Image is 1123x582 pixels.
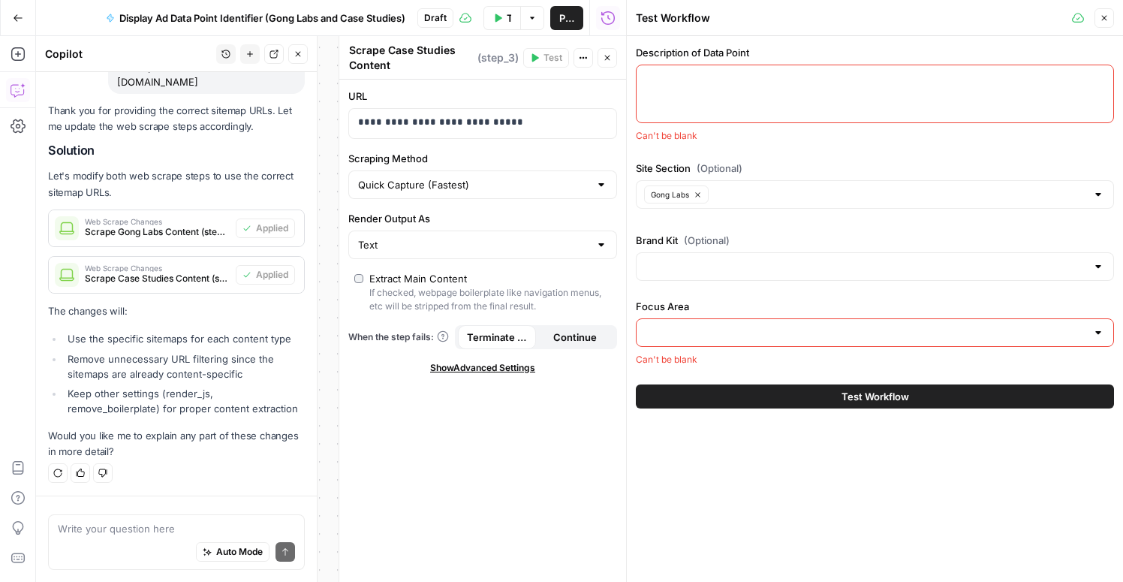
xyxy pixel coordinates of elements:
span: Terminate Workflow [467,330,527,345]
label: Render Output As [348,211,617,226]
button: Applied [236,265,295,285]
span: Test [543,51,562,65]
span: Gong Labs [651,188,689,201]
button: Test Workflow [483,6,520,30]
label: Description of Data Point [636,45,1114,60]
span: Applied [256,222,288,235]
button: Continue [536,325,614,349]
span: Applied [256,268,288,282]
button: Applied [236,219,295,238]
p: Let's modify both web scrape steps to use the correct sitemap URLs. [48,168,305,200]
li: Use the specific sitemaps for each content type [64,331,305,346]
label: Scraping Method [348,151,617,166]
button: Display Ad Data Point Identifier (Gong Labs and Case Studies) [97,6,414,30]
span: (Optional) [697,161,742,176]
span: Show Advanced Settings [430,361,535,375]
div: Extract Main Content [369,271,467,286]
span: Continue [553,330,597,345]
span: ( step_3 ) [477,50,519,65]
button: Test [523,48,569,68]
span: (Optional) [684,233,730,248]
button: Auto Mode [196,542,269,562]
textarea: Scrape Case Studies Content [349,43,474,73]
p: Would you like me to explain any part of these changes in more detail? [48,428,305,460]
button: Gong Labs [644,185,709,204]
li: Keep other settings (render_js, remove_boilerplate) for proper content extraction [64,386,305,416]
div: Copilot [45,47,212,62]
div: If checked, webpage boilerplate like navigation menus, etc will be stripped from the final result. [369,286,611,313]
input: Quick Capture (Fastest) [358,177,589,192]
span: Auto Mode [216,545,263,559]
label: Focus Area [636,299,1114,314]
span: Web Scrape Changes [85,218,230,225]
li: Remove unnecessary URL filtering since the sitemaps are already content-specific [64,351,305,381]
p: Thank you for providing the correct sitemap URLs. Let me update the web scrape steps accordingly. [48,103,305,134]
h2: Solution [48,143,305,158]
label: Brand Kit [636,233,1114,248]
a: When the step fails: [348,330,449,344]
span: Display Ad Data Point Identifier (Gong Labs and Case Studies) [119,11,405,26]
span: Scrape Case Studies Content (step_3) [85,272,230,285]
span: Web Scrape Changes [85,264,230,272]
label: Site Section [636,161,1114,176]
span: Draft [424,11,447,25]
span: Scrape Gong Labs Content (step_2) [85,225,230,239]
span: Test Workflow [507,11,511,26]
input: Text [358,237,589,252]
label: URL [348,89,617,104]
input: Extract Main ContentIf checked, webpage boilerplate like navigation menus, etc will be stripped f... [354,274,363,283]
span: Publish [559,11,574,26]
button: Test Workflow [636,384,1114,409]
div: Can't be blank [636,129,1114,143]
button: Publish [550,6,583,30]
p: The changes will: [48,303,305,319]
span: Test Workflow [841,389,909,404]
div: Can't be blank [636,353,1114,366]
